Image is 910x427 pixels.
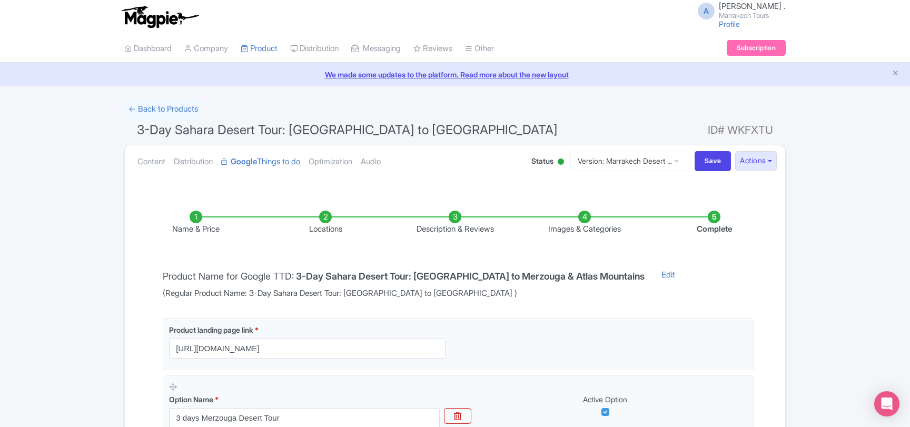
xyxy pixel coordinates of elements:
span: [PERSON_NAME] . [719,1,786,11]
strong: Google [231,156,257,168]
li: Locations [261,211,390,235]
a: Version: Marrakech Desert ... [570,151,686,171]
a: We made some updates to the platform. Read more about the new layout [6,69,904,80]
h4: 3-Day Sahara Desert Tour: [GEOGRAPHIC_DATA] to Merzouga & Atlas Mountains [296,271,645,282]
button: Close announcement [892,68,899,80]
a: Content [137,145,165,178]
div: Open Intercom Messenger [874,391,899,416]
a: Subscription [727,40,786,56]
a: Distribution [174,145,213,178]
span: ID# WKFXTU [708,120,773,141]
button: Actions [735,151,777,171]
li: Name & Price [131,211,261,235]
a: Reviews [413,34,452,63]
span: Product Name for Google TTD: [163,271,294,282]
input: Save [695,151,731,171]
a: Product [241,34,278,63]
a: Other [465,34,494,63]
a: A [PERSON_NAME] . Marrakech Tours [691,2,786,19]
span: A [698,3,715,19]
span: (Regular Product Name: 3-Day Sahara Desert Tour: [GEOGRAPHIC_DATA] to [GEOGRAPHIC_DATA] ) [163,287,645,300]
a: Company [184,34,228,63]
li: Images & Categories [520,211,649,235]
a: Distribution [290,34,339,63]
span: Active Option [583,395,627,404]
input: Product landing page link [169,339,446,359]
span: Product landing page link [169,325,253,334]
a: Profile [719,19,740,28]
span: 3-Day Sahara Desert Tour: [GEOGRAPHIC_DATA] to [GEOGRAPHIC_DATA] [137,122,558,137]
span: Status [531,155,553,166]
a: Messaging [351,34,401,63]
li: Complete [649,211,779,235]
a: Audio [361,145,381,178]
a: GoogleThings to do [221,145,300,178]
span: Option Name [169,395,213,404]
a: Optimization [309,145,352,178]
a: Edit [651,269,686,300]
li: Description & Reviews [390,211,520,235]
div: Active [556,154,566,171]
img: logo-ab69f6fb50320c5b225c76a69d11143b.png [119,5,201,28]
a: ← Back to Products [124,99,202,120]
a: Dashboard [124,34,172,63]
small: Marrakech Tours [719,12,786,19]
